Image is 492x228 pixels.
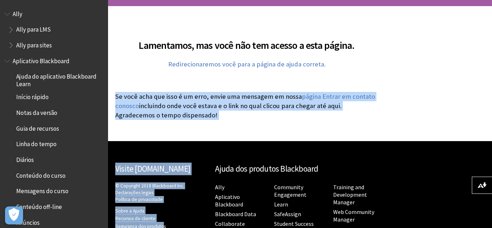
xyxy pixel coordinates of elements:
[168,60,326,69] a: Redirecionaremos você para a página de ajuda correta.
[16,39,52,49] span: Ally para sites
[13,55,70,65] span: Aplicativo Blackboard
[274,183,307,199] a: Community Engagement
[115,196,163,203] a: Política de privacidade
[16,107,57,116] span: Notas da versão
[16,154,34,163] span: Diários
[115,29,378,53] h2: Lamentamos, mas você não tem acesso a esta página.
[16,91,49,101] span: Início rápido
[215,183,224,191] a: Ally
[16,24,51,33] span: Ally para LMS
[115,92,378,120] p: Se você acha que isso é um erro, envie uma mensagem em nossa incluindo onde você estava e o link ...
[115,215,156,222] a: Recursos do cliente
[115,92,375,110] a: página Entrar em contato conosco
[16,138,57,148] span: Linha do tempo
[16,217,40,226] span: Anúncios
[5,206,23,224] button: Abrir preferências
[274,220,314,228] a: Student Success
[4,8,104,51] nav: Book outline for Anthology Ally Help
[215,220,245,228] a: Collaborate
[16,122,59,132] span: Guia de recursos
[115,163,190,174] a: Visite [DOMAIN_NAME]
[215,193,243,208] a: Aplicativo Blackboard
[215,210,256,218] a: Blackboard Data
[13,8,22,18] span: Ally
[16,185,68,195] span: Mensagens do curso
[16,169,66,179] span: Conteúdo do curso
[215,163,385,175] h2: Ajuda dos produtos Blackboard
[274,210,301,218] a: SafeAssign
[16,201,62,210] span: Conteúdo off-line
[16,71,103,88] span: Ajuda do aplicativo Blackboard Learn
[115,190,153,196] a: Declarações legais
[274,201,288,208] a: Learn
[333,183,367,206] a: Training and Development Manager
[115,182,208,203] p: © Copyright 2018 Blackboard Inc.
[115,208,144,214] a: Sobre a Ajuda
[333,208,374,223] a: Web Community Manager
